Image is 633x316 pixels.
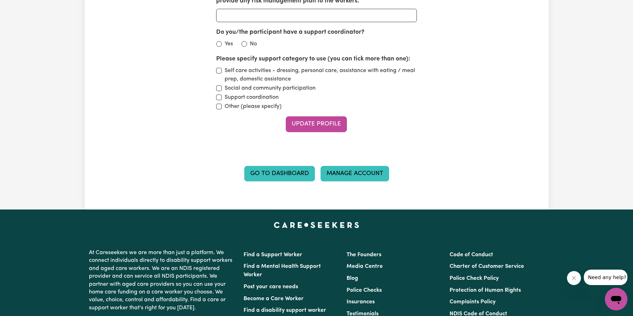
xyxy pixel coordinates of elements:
a: Post your care needs [244,284,298,290]
iframe: Button to launch messaging window [605,288,627,310]
a: Media Centre [347,264,383,269]
button: Update Profile [286,116,347,132]
a: The Founders [347,252,381,258]
a: Find a Support Worker [244,252,302,258]
a: Find a Mental Health Support Worker [244,264,321,278]
a: Police Checks [347,288,382,293]
label: Support coordination [225,93,279,102]
p: At Careseekers we are more than just a platform. We connect individuals directly to disability su... [89,246,235,315]
a: Manage Account [321,166,389,181]
label: Yes [225,40,233,48]
label: Other (please specify) [225,102,282,111]
a: Protection of Human Rights [450,288,521,293]
a: Complaints Policy [450,299,496,305]
label: Do you/the participant have a support coordinator? [216,28,364,37]
a: Code of Conduct [450,252,493,258]
label: Social and community participation [225,84,316,92]
iframe: Close message [567,271,581,285]
a: Find a disability support worker [244,308,326,313]
a: Careseekers home page [274,222,359,228]
label: Self care activities - dressing, personal care, assistance with eating / meal prep, domestic assi... [225,66,417,83]
a: Go to Dashboard [244,166,315,181]
label: Please specify support category to use (you can tick more than one): [216,54,410,64]
a: Charter of Customer Service [450,264,524,269]
a: Become a Care Worker [244,296,304,302]
label: No [250,40,257,48]
a: Blog [347,276,358,281]
a: Insurances [347,299,375,305]
a: Police Check Policy [450,276,499,281]
iframe: Message from company [584,270,627,285]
